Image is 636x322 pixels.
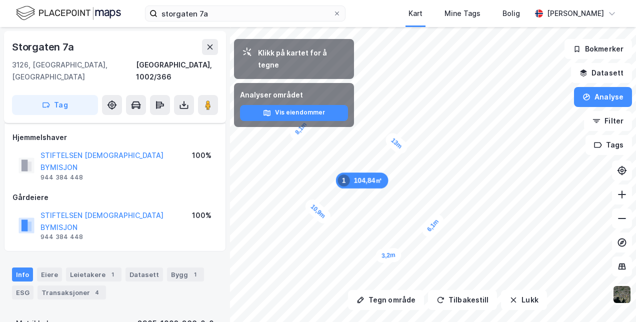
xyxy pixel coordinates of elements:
div: Map marker [419,211,447,239]
div: Map marker [302,196,333,226]
div: Klikk på kartet for å tegne [258,47,346,71]
button: Tags [585,135,632,155]
div: Analyser området [240,89,348,101]
div: 1 [107,269,117,279]
div: Transaksjoner [37,285,106,299]
div: Map marker [287,114,314,143]
button: Bokmerker [564,39,632,59]
div: 1 [338,174,350,186]
button: Tilbakestill [428,290,497,310]
div: [PERSON_NAME] [547,7,604,19]
button: Lukk [501,290,546,310]
div: [GEOGRAPHIC_DATA], 1002/366 [136,59,218,83]
div: 3126, [GEOGRAPHIC_DATA], [GEOGRAPHIC_DATA] [12,59,136,83]
button: Tegn område [348,290,424,310]
div: 100% [192,209,211,221]
div: 100% [192,149,211,161]
div: Mine Tags [444,7,480,19]
div: Bygg [167,267,204,281]
iframe: Chat Widget [586,274,636,322]
div: Kontrollprogram for chat [586,274,636,322]
img: logo.f888ab2527a4732fd821a326f86c7f29.svg [16,4,121,22]
div: Kart [408,7,422,19]
div: 1 [190,269,200,279]
button: Datasett [571,63,632,83]
div: ESG [12,285,33,299]
input: Søk på adresse, matrikkel, gårdeiere, leietakere eller personer [157,6,333,21]
div: Datasett [125,267,163,281]
button: Vis eiendommer [240,105,348,121]
div: 944 384 448 [40,173,83,181]
div: Info [12,267,33,281]
button: Filter [584,111,632,131]
div: Leietakere [66,267,121,281]
div: Map marker [336,172,388,188]
div: 4 [92,287,102,297]
div: Storgaten 7a [12,39,76,55]
div: Eiere [37,267,62,281]
button: Analyse [574,87,632,107]
div: 944 384 448 [40,233,83,241]
div: Map marker [383,130,410,157]
div: Bolig [502,7,520,19]
div: Gårdeiere [12,191,217,203]
div: Map marker [375,247,401,263]
div: Hjemmelshaver [12,131,217,143]
button: Tag [12,95,98,115]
